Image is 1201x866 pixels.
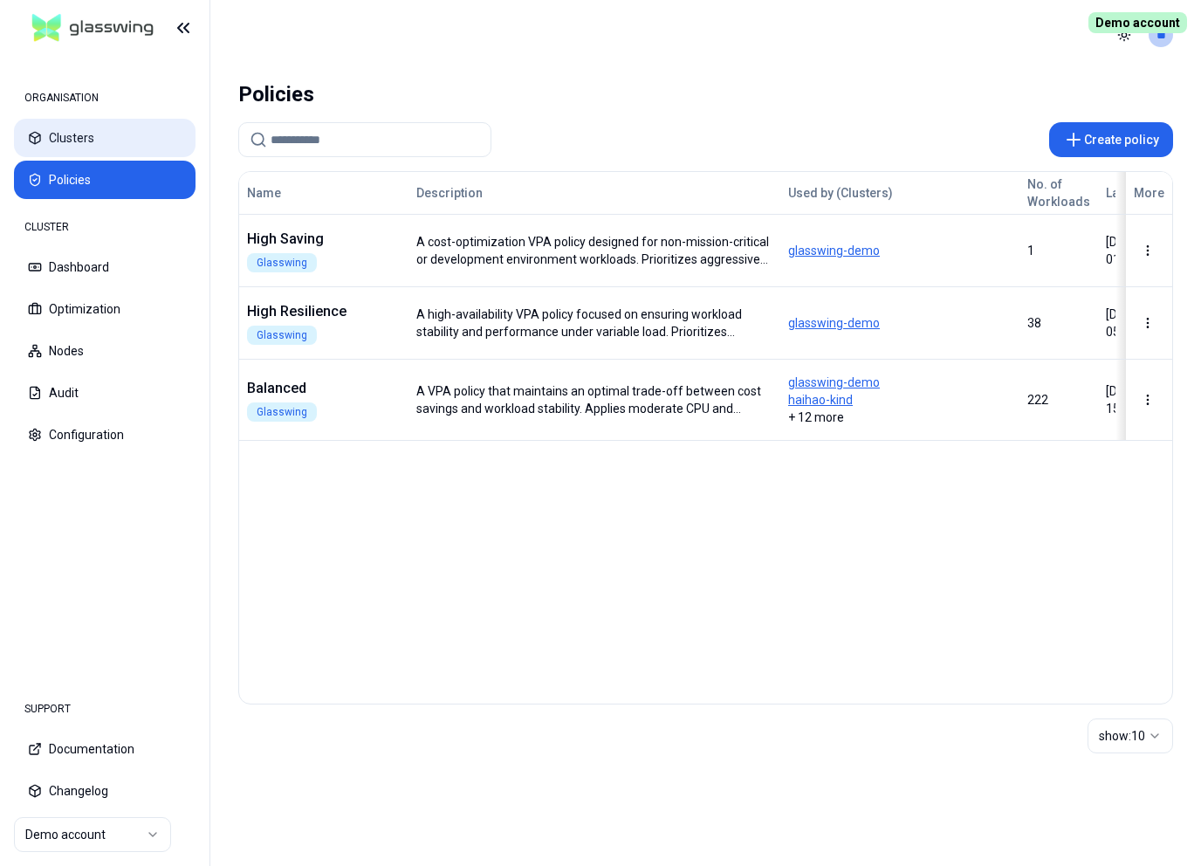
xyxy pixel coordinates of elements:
[14,119,196,157] button: Clusters
[14,730,196,768] button: Documentation
[788,374,1012,426] div: + 12 more
[14,416,196,454] button: Configuration
[14,691,196,726] div: SUPPORT
[14,210,196,244] div: CLUSTER
[247,326,317,345] div: Glasswing
[788,314,1012,332] span: glasswing-demo
[1134,184,1164,202] div: More
[247,175,281,210] button: Name
[788,184,1012,202] div: Used by (Clusters)
[416,306,772,340] div: A high-availability VPA policy focused on ensuring workload stability and performance under varia...
[1027,314,1090,332] div: 38
[25,8,161,49] img: GlassWing
[14,374,196,412] button: Audit
[238,77,314,112] div: Policies
[1027,175,1090,210] div: No. of Workloads
[1088,12,1187,33] span: Demo account
[1106,382,1171,417] div: [DATE] 15:59:45
[14,332,196,370] button: Nodes
[14,772,196,810] button: Changelog
[1027,242,1090,259] div: 1
[1106,233,1171,268] div: [DATE] 01:37:22
[14,161,196,199] button: Policies
[1106,306,1171,340] div: [DATE] 05:16:04
[416,233,772,268] div: A cost-optimization VPA policy designed for non-mission-critical or development environment workl...
[416,184,751,202] div: Description
[14,80,196,115] div: ORGANISATION
[247,378,401,399] div: Balanced
[247,402,317,422] div: Glasswing
[788,391,1012,409] span: haihao-kind
[247,253,317,272] div: Glasswing
[1027,391,1090,409] div: 222
[247,229,401,250] div: High Saving
[788,242,1012,259] span: glasswing-demo
[1049,122,1173,157] button: Create policy
[788,374,1012,391] span: glasswing-demo
[14,248,196,286] button: Dashboard
[247,301,401,322] div: High Resilience
[1106,175,1171,210] button: Last update
[416,382,772,417] div: A VPA policy that maintains an optimal trade-off between cost savings and workload stability. App...
[14,290,196,328] button: Optimization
